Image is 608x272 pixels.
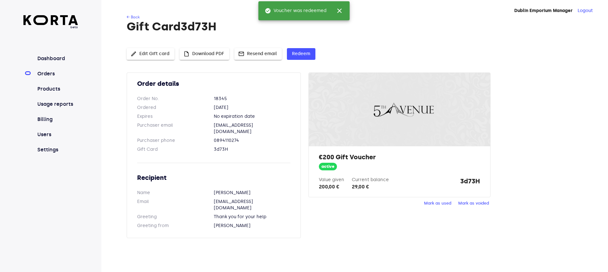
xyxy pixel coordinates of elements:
label: Current balance [352,177,389,182]
span: edit [130,51,137,57]
button: Redeem [287,48,315,60]
a: ← Back [127,15,140,19]
button: Logout [578,8,593,14]
span: Download PDF [185,50,224,58]
button: Mark as voided [457,199,491,208]
dt: Name [137,190,214,196]
div: 200,00 € [319,183,344,191]
dd: No expiration date [214,113,290,120]
span: Edit Gift card [132,50,169,58]
span: insert_drive_file [183,51,190,57]
a: Billing [36,116,78,123]
h2: Recipient [137,173,290,182]
label: Value given [319,177,344,182]
img: Korta [23,15,78,25]
dd: [PERSON_NAME] [214,190,290,196]
h1: Gift Card 3d73H [127,20,581,33]
a: beta [23,15,78,29]
dd: 18345 [214,96,290,102]
span: Mark as voided [458,200,489,207]
dd: 0894110274 [214,137,290,144]
span: close [336,7,343,15]
button: Edit Gift card [127,48,174,60]
strong: Dublin Emporium Manager [514,8,573,13]
dt: Purchaser email [137,122,214,135]
span: mail [238,51,244,57]
dt: Order No. [137,96,214,102]
div: 29,00 € [352,183,389,191]
h2: Order details [137,79,290,88]
a: Products [36,85,78,93]
dt: Purchaser phone [137,137,214,144]
button: close [332,3,347,18]
dt: Greeting [137,214,214,220]
a: Usage reports [36,100,78,108]
a: Settings [36,146,78,154]
dd: [EMAIL_ADDRESS][DOMAIN_NAME] [214,199,290,211]
a: Orders [36,70,78,78]
a: Dashboard [36,55,78,62]
span: beta [23,25,78,29]
button: Resend email [234,48,282,60]
strong: 3d73H [460,177,480,191]
h2: €200 Gift Voucher [319,153,480,161]
dt: Ordered [137,104,214,111]
dd: [PERSON_NAME] [214,223,290,229]
dd: 3d73H [214,146,290,153]
dd: Thank you for your help [214,214,290,220]
span: active [319,164,337,170]
dt: Gift Card [137,146,214,153]
span: Resend email [239,50,277,58]
dd: [EMAIL_ADDRESS][DOMAIN_NAME] [214,122,290,135]
dt: Expires [137,113,214,120]
span: Voucher was redeemed [265,8,326,14]
dd: [DATE] [214,104,290,111]
span: Redeem [292,50,310,58]
a: Users [36,131,78,138]
span: Mark as used [424,200,451,207]
dt: Email [137,199,214,211]
button: Download PDF [180,48,229,60]
button: Mark as used [422,199,453,208]
dt: Greeting from [137,223,214,229]
a: Edit Gift card [127,50,174,56]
